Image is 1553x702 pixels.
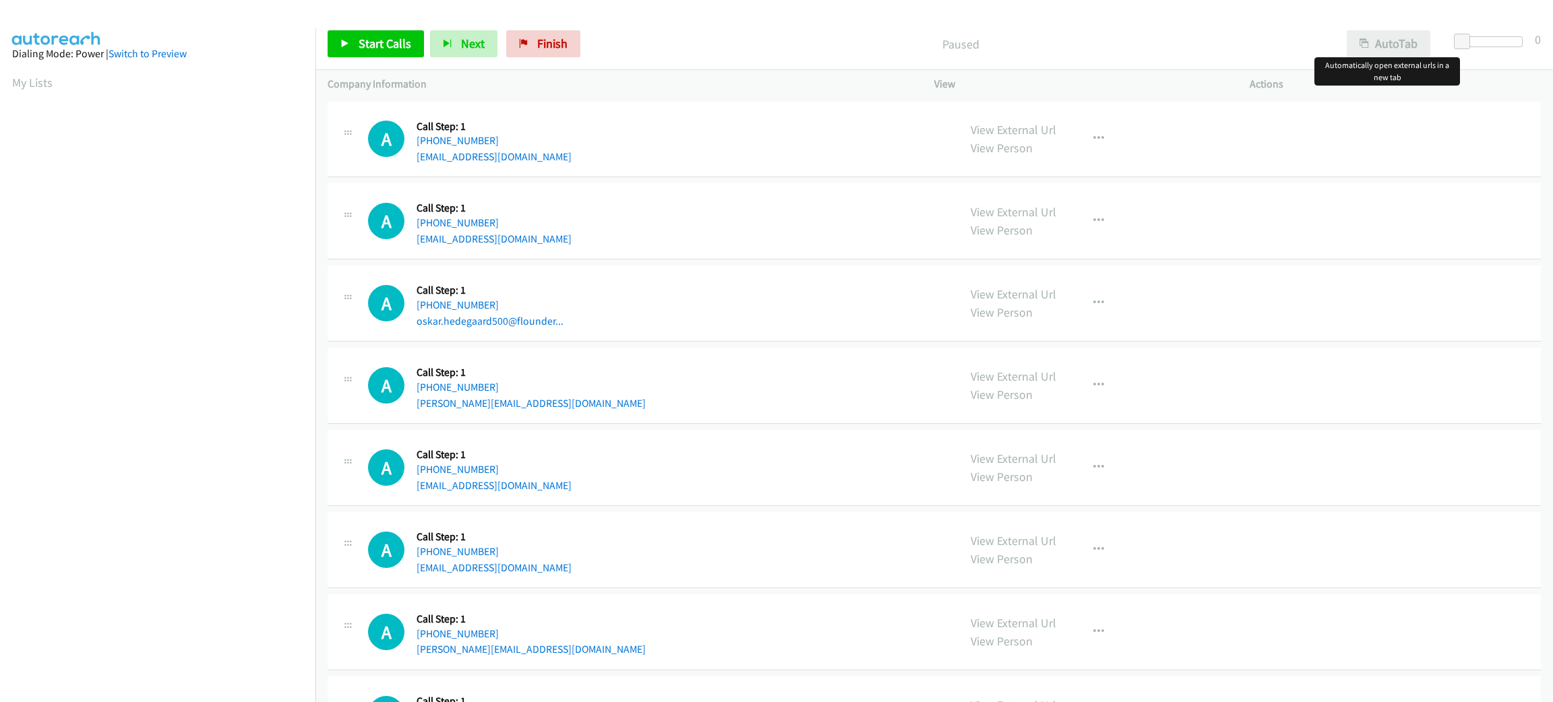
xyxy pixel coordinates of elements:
[1314,57,1460,86] div: Automatically open external urls in a new tab
[417,216,499,229] a: [PHONE_NUMBER]
[417,397,646,410] a: [PERSON_NAME][EMAIL_ADDRESS][DOMAIN_NAME]
[971,305,1033,320] a: View Person
[368,449,404,486] h1: A
[368,367,404,404] div: The call is yet to be attempted
[417,120,572,133] h5: Call Step: 1
[971,140,1033,156] a: View Person
[417,381,499,393] a: [PHONE_NUMBER]
[971,469,1033,484] a: View Person
[971,615,1056,631] a: View External Url
[368,532,404,568] div: The call is yet to be attempted
[971,451,1056,466] a: View External Url
[417,612,646,626] h5: Call Step: 1
[417,150,572,163] a: [EMAIL_ADDRESS][DOMAIN_NAME]
[368,285,404,321] div: The call is yet to be attempted
[417,232,572,245] a: [EMAIL_ADDRESS][DOMAIN_NAME]
[971,551,1033,567] a: View Person
[971,204,1056,220] a: View External Url
[12,46,303,62] div: Dialing Mode: Power |
[368,532,404,568] h1: A
[461,36,485,51] span: Next
[971,122,1056,137] a: View External Url
[430,30,497,57] button: Next
[1250,76,1541,92] p: Actions
[417,463,499,476] a: [PHONE_NUMBER]
[971,286,1056,302] a: View External Url
[971,633,1033,649] a: View Person
[417,561,572,574] a: [EMAIL_ADDRESS][DOMAIN_NAME]
[599,35,1322,53] p: Paused
[971,387,1033,402] a: View Person
[934,76,1225,92] p: View
[1347,30,1430,57] button: AutoTab
[417,627,499,640] a: [PHONE_NUMBER]
[368,614,404,650] h1: A
[417,366,646,379] h5: Call Step: 1
[417,315,564,327] a: oskar.hedegaard500@flounder...
[537,36,568,51] span: Finish
[109,47,187,60] a: Switch to Preview
[417,643,646,656] a: [PERSON_NAME][EMAIL_ADDRESS][DOMAIN_NAME]
[971,533,1056,548] a: View External Url
[1461,36,1523,47] div: Delay between calls (in seconds)
[506,30,580,57] a: Finish
[1535,30,1541,49] div: 0
[417,134,499,147] a: [PHONE_NUMBER]
[417,545,499,558] a: [PHONE_NUMBER]
[417,284,564,297] h5: Call Step: 1
[417,448,572,461] h5: Call Step: 1
[368,203,404,239] h1: A
[368,367,404,404] h1: A
[971,222,1033,238] a: View Person
[328,30,424,57] a: Start Calls
[12,75,53,90] a: My Lists
[368,203,404,239] div: The call is yet to be attempted
[417,479,572,492] a: [EMAIL_ADDRESS][DOMAIN_NAME]
[417,298,499,311] a: [PHONE_NUMBER]
[368,449,404,486] div: The call is yet to be attempted
[368,614,404,650] div: The call is yet to be attempted
[368,285,404,321] h1: A
[368,121,404,157] h1: A
[417,201,572,215] h5: Call Step: 1
[971,369,1056,384] a: View External Url
[368,121,404,157] div: The call is yet to be attempted
[417,530,572,544] h5: Call Step: 1
[328,76,910,92] p: Company Information
[359,36,411,51] span: Start Calls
